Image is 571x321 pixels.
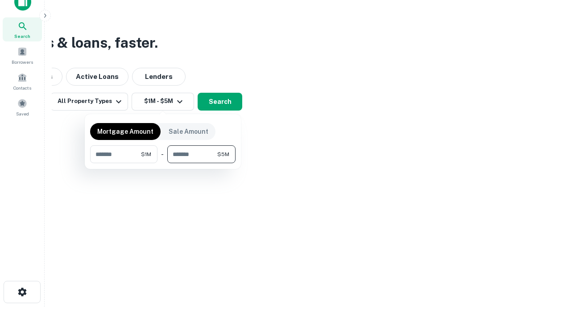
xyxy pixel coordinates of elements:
[217,150,229,158] span: $5M
[169,127,208,136] p: Sale Amount
[97,127,153,136] p: Mortgage Amount
[526,250,571,292] iframe: Chat Widget
[141,150,151,158] span: $1M
[161,145,164,163] div: -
